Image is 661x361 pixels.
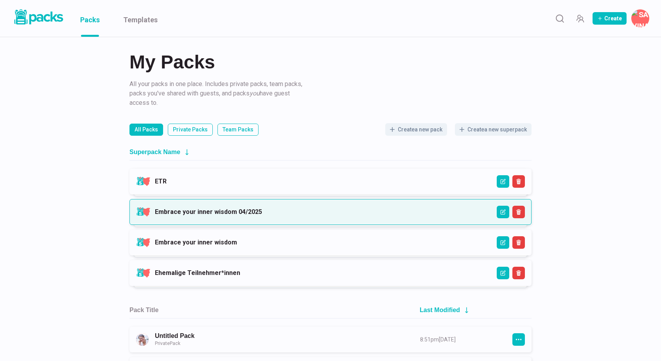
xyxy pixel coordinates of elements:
h2: Superpack Name [129,148,180,156]
button: Delete Superpack [512,206,525,218]
p: Team Packs [223,126,253,134]
p: All Packs [135,126,158,134]
button: Edit [497,236,509,249]
i: you [250,90,260,97]
h2: My Packs [129,53,532,72]
button: Edit [497,206,509,218]
button: Edit [497,175,509,188]
img: Packs logo [12,8,65,26]
a: Packs logo [12,8,65,29]
button: Createa new pack [385,123,447,136]
button: Edit [497,267,509,279]
button: Search [552,11,568,26]
h2: Pack Title [129,306,158,314]
button: Manage Team Invites [572,11,588,26]
h2: Last Modified [420,306,460,314]
button: Savina Tilmann [631,9,649,27]
p: All your packs in one place. Includes private packs, team packs, packs you've shared with guests,... [129,79,305,108]
button: Delete Superpack [512,236,525,249]
button: Create Pack [593,12,627,25]
button: Delete Superpack [512,267,525,279]
button: Createa new superpack [455,123,532,136]
button: Delete Superpack [512,175,525,188]
p: Private Packs [173,126,208,134]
